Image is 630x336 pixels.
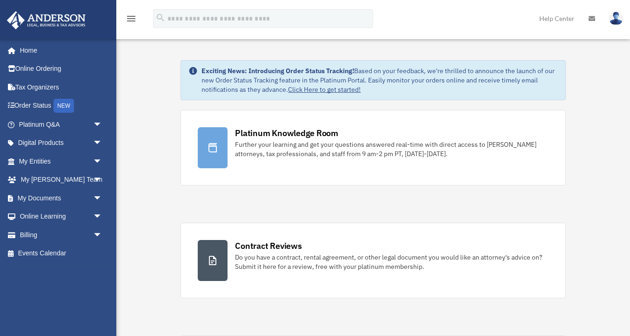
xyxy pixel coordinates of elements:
[126,16,137,24] a: menu
[7,207,116,226] a: Online Learningarrow_drop_down
[235,240,302,252] div: Contract Reviews
[7,152,116,171] a: My Entitiesarrow_drop_down
[235,253,548,271] div: Do you have a contract, rental agreement, or other legal document you would like an attorney's ad...
[201,67,354,75] strong: Exciting News: Introducing Order Status Tracking!
[93,189,112,208] span: arrow_drop_down
[201,66,557,94] div: Based on your feedback, we're thrilled to announce the launch of our new Order Status Tracking fe...
[93,134,112,153] span: arrow_drop_down
[609,12,623,25] img: User Pic
[7,134,116,152] a: Digital Productsarrow_drop_down
[155,13,166,23] i: search
[7,226,116,244] a: Billingarrow_drop_down
[235,127,338,139] div: Platinum Knowledge Room
[93,226,112,245] span: arrow_drop_down
[7,78,116,96] a: Tax Organizers
[7,96,116,116] a: Order StatusNEW
[181,223,565,298] a: Contract Reviews Do you have a contract, rental agreement, or other legal document you would like...
[126,13,137,24] i: menu
[7,60,116,78] a: Online Ordering
[4,11,88,29] img: Anderson Advisors Platinum Portal
[7,189,116,207] a: My Documentsarrow_drop_down
[54,99,74,113] div: NEW
[93,152,112,171] span: arrow_drop_down
[7,41,112,60] a: Home
[181,110,565,185] a: Platinum Knowledge Room Further your learning and get your questions answered real-time with dire...
[7,171,116,189] a: My [PERSON_NAME] Teamarrow_drop_down
[7,244,116,263] a: Events Calendar
[93,207,112,226] span: arrow_drop_down
[288,85,361,94] a: Click Here to get started!
[93,115,112,134] span: arrow_drop_down
[235,140,548,158] div: Further your learning and get your questions answered real-time with direct access to [PERSON_NAM...
[93,171,112,190] span: arrow_drop_down
[7,115,116,134] a: Platinum Q&Aarrow_drop_down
